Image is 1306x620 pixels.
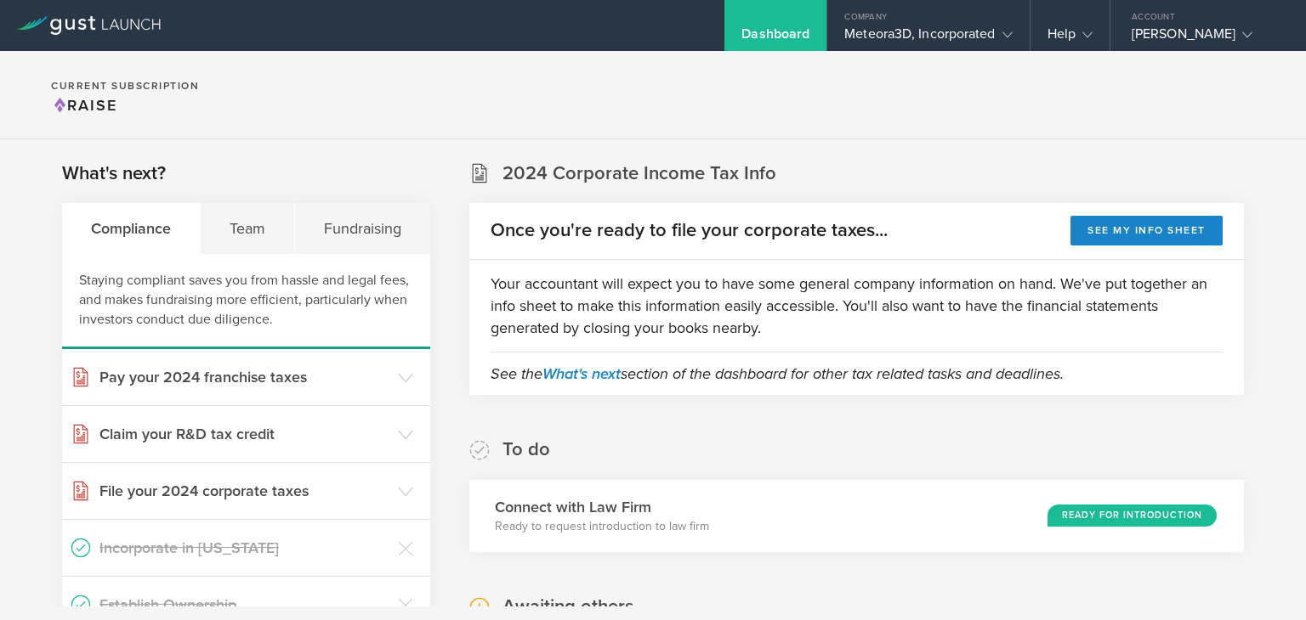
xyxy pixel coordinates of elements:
h2: Once you're ready to file your corporate taxes... [491,218,888,243]
h2: Current Subscription [51,81,199,91]
h3: Connect with Law Firm [495,496,709,518]
p: Your accountant will expect you to have some general company information on hand. We've put toget... [491,273,1223,339]
h2: 2024 Corporate Income Tax Info [503,161,776,186]
div: Compliance [62,203,201,254]
div: Meteora3D, Incorporated [844,25,1012,51]
h2: What's next? [62,161,166,186]
h3: Pay your 2024 franchise taxes [99,366,389,388]
span: Raise [51,96,117,115]
div: Staying compliant saves you from hassle and legal fees, and makes fundraising more efficient, par... [62,254,430,349]
h3: File your 2024 corporate taxes [99,480,389,502]
h3: Claim your R&D tax credit [99,423,389,445]
div: Dashboard [741,25,809,51]
h3: Establish Ownership [99,594,389,616]
em: See the section of the dashboard for other tax related tasks and deadlines. [491,364,1064,383]
div: Team [201,203,295,254]
div: Help [1048,25,1093,51]
div: Fundraising [295,203,430,254]
a: What's next [542,364,621,383]
div: [PERSON_NAME] [1132,25,1276,51]
p: Ready to request introduction to law firm [495,518,709,535]
h2: To do [503,437,550,462]
div: Ready for Introduction [1048,504,1217,527]
div: Connect with Law FirmReady to request introduction to law firmReady for Introduction [469,480,1244,552]
h3: Incorporate in [US_STATE] [99,537,389,559]
h2: Awaiting others [503,595,633,619]
button: See my info sheet [1070,216,1223,245]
